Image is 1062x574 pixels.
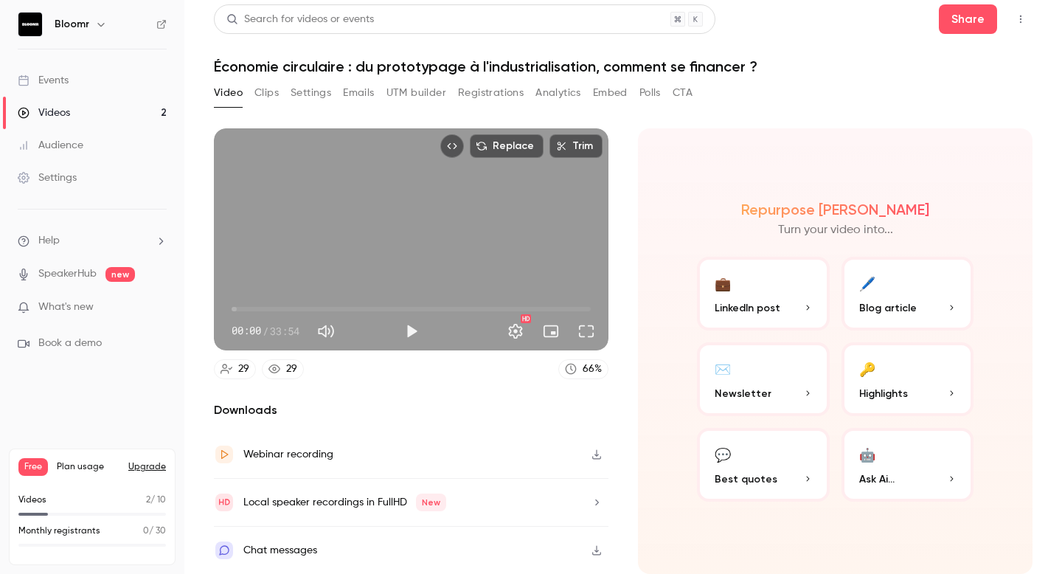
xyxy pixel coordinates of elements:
button: Emails [343,81,374,105]
button: Settings [501,317,530,346]
button: 🤖Ask Ai... [841,428,974,502]
h6: Bloomr [55,17,89,32]
span: / [263,323,268,339]
a: SpeakerHub [38,266,97,282]
button: Full screen [572,317,601,346]
button: Top Bar Actions [1009,7,1032,31]
div: Local speaker recordings in FullHD [243,494,446,511]
span: Blog article [859,300,917,316]
span: 33:54 [270,323,299,339]
div: 29 [238,362,249,377]
div: Search for videos or events [226,12,374,27]
span: Plan usage [57,461,119,473]
button: ✉️Newsletter [697,342,830,416]
div: 🖊️ [859,272,875,294]
button: Analytics [535,81,581,105]
div: 🤖 [859,443,875,466]
button: 🖊️Blog article [841,257,974,331]
button: Polls [639,81,661,105]
div: 29 [286,362,297,377]
span: What's new [38,300,94,315]
button: Embed [593,81,628,105]
div: Events [18,73,69,88]
p: / 30 [143,525,166,538]
div: 🔑 [859,357,875,380]
span: new [105,267,135,282]
button: Play [397,317,426,346]
button: Mute [311,317,341,346]
span: Help [38,233,60,249]
p: Turn your video into... [778,221,893,239]
div: Settings [18,170,77,185]
h1: Économie circulaire : du prototypage à l'industrialisation, comment se financer ? [214,58,1032,75]
button: CTA [673,81,693,105]
span: LinkedIn post [715,300,780,316]
button: Replace [470,134,544,158]
p: Monthly registrants [18,525,100,538]
button: 💼LinkedIn post [697,257,830,331]
button: Registrations [458,81,524,105]
button: Upgrade [128,461,166,473]
button: Turn on miniplayer [536,317,566,346]
a: 66% [558,359,608,379]
div: 💼 [715,272,731,294]
span: Newsletter [715,386,771,401]
img: Bloomr [18,13,42,36]
div: Webinar recording [243,446,333,463]
div: 00:00 [232,323,299,339]
div: HD [521,314,531,323]
a: 29 [214,359,256,379]
span: 00:00 [232,323,261,339]
button: 💬Best quotes [697,428,830,502]
button: UTM builder [386,81,446,105]
div: Audience [18,138,83,153]
div: Videos [18,106,70,120]
p: / 10 [146,494,166,507]
span: 0 [143,527,149,536]
h2: Repurpose [PERSON_NAME] [741,201,929,218]
div: 💬 [715,443,731,466]
p: Videos [18,494,46,507]
h2: Downloads [214,401,608,419]
span: Free [18,458,48,476]
div: 66 % [583,362,602,377]
li: help-dropdown-opener [18,233,167,249]
span: 2 [146,496,150,505]
span: Best quotes [715,471,777,487]
button: Trim [549,134,603,158]
div: Chat messages [243,542,317,559]
button: Clips [254,81,279,105]
div: ✉️ [715,357,731,380]
button: Settings [291,81,331,105]
span: Ask Ai... [859,471,895,487]
button: Share [939,4,997,34]
a: 29 [262,359,304,379]
span: Book a demo [38,336,102,351]
span: New [416,494,446,511]
button: Embed video [440,134,464,158]
span: Highlights [859,386,908,401]
button: 🔑Highlights [841,342,974,416]
button: Video [214,81,243,105]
